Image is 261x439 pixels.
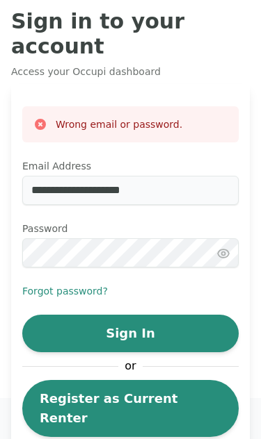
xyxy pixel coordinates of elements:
[118,358,143,374] span: or
[56,117,182,131] h3: Wrong email or password.
[22,284,108,298] button: Forgot password?
[11,9,250,59] h2: Sign in to your account
[22,222,239,235] label: Password
[22,380,239,437] a: Register as Current Renter
[22,315,239,352] button: Sign In
[22,159,239,173] label: Email Address
[11,65,250,78] p: Access your Occupi dashboard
